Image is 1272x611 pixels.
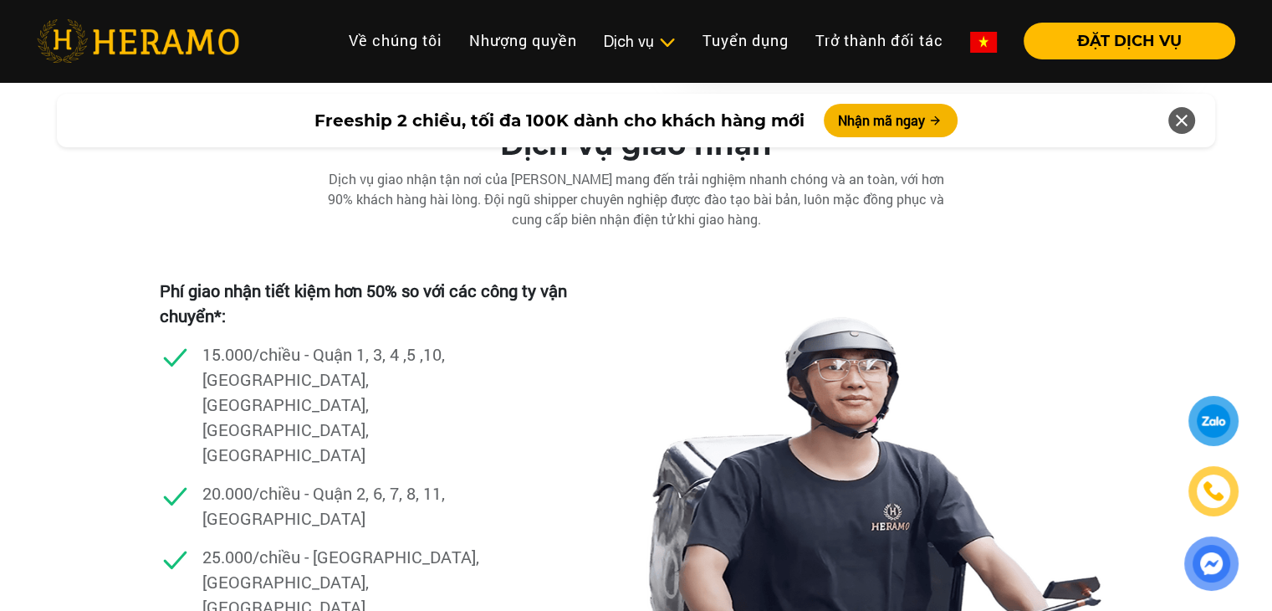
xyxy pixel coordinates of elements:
img: checked.svg [160,480,191,511]
img: phone-icon [1201,478,1227,504]
a: Nhượng quyền [456,23,590,59]
a: Trở thành đối tác [802,23,957,59]
img: vn-flag.png [970,32,997,53]
img: checked.svg [160,341,191,372]
button: ĐẶT DỊCH VỤ [1024,23,1235,59]
p: Phí giao nhận tiết kiệm hơn 50% so với các công ty vận chuyển*: [160,278,589,328]
a: Về chúng tôi [335,23,456,59]
img: checked.svg [160,544,191,575]
span: Freeship 2 chiều, tối đa 100K dành cho khách hàng mới [314,108,804,133]
p: 20.000/chiều - Quận 2, 6, 7, 8, 11, [GEOGRAPHIC_DATA] [202,480,487,531]
img: heramo-logo.png [37,19,239,63]
a: ĐẶT DỊCH VỤ [1010,33,1235,49]
div: Dịch vụ giao nhận tận nơi của [PERSON_NAME] mang đến trải nghiệm nhanh chóng và an toàn, với hơn ... [302,169,971,229]
a: Tuyển dụng [689,23,802,59]
button: Nhận mã ngay [824,104,958,137]
div: Dịch vụ [604,30,676,53]
a: phone-icon [1189,467,1238,516]
p: 15.000/chiều - Quận 1, 3, 4 ,5 ,10, [GEOGRAPHIC_DATA], [GEOGRAPHIC_DATA], [GEOGRAPHIC_DATA], [GEO... [202,341,487,467]
img: subToggleIcon [658,34,676,51]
